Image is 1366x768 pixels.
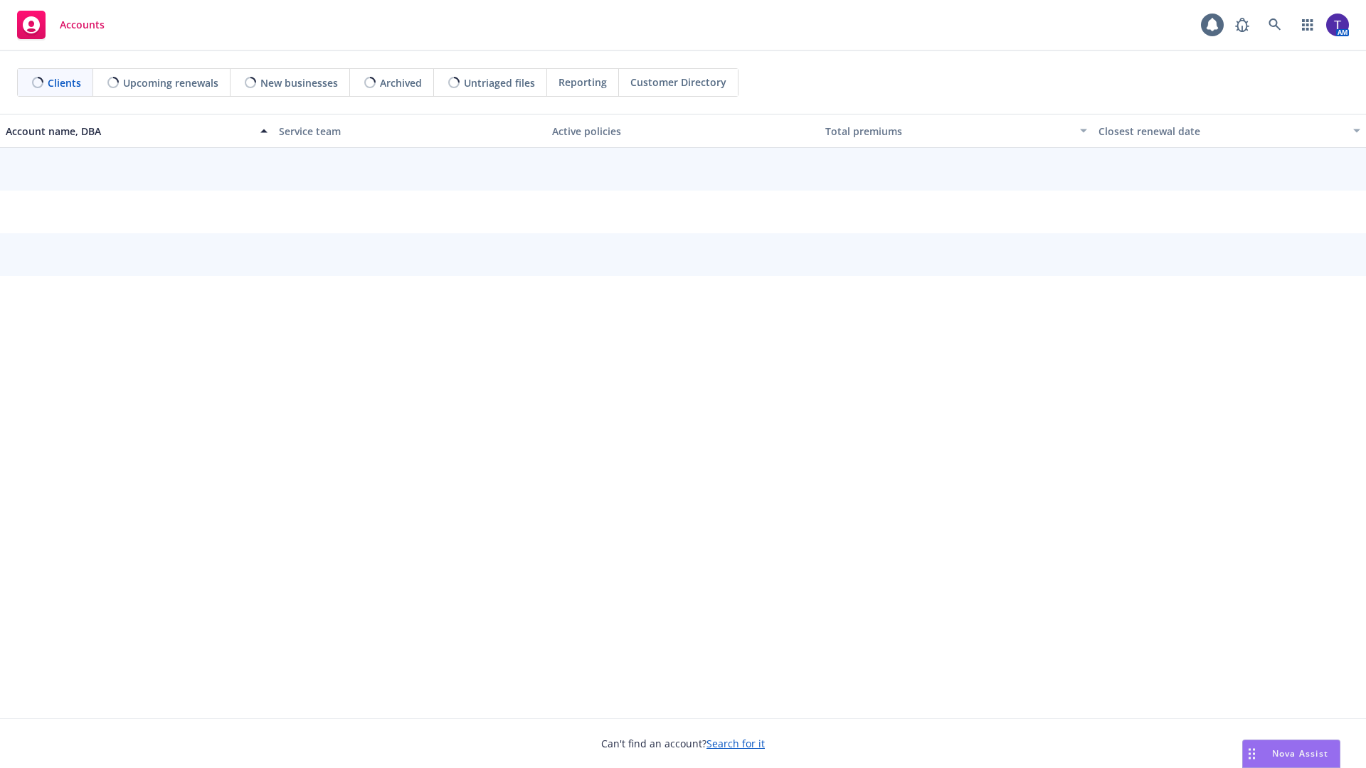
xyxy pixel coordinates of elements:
div: Drag to move [1243,740,1261,767]
span: Can't find an account? [601,736,765,751]
button: Total premiums [820,114,1093,148]
span: Untriaged files [464,75,535,90]
span: Upcoming renewals [123,75,218,90]
div: Total premiums [825,124,1071,139]
button: Closest renewal date [1093,114,1366,148]
span: Clients [48,75,81,90]
span: Customer Directory [630,75,726,90]
span: New businesses [260,75,338,90]
div: Service team [279,124,541,139]
span: Accounts [60,19,105,31]
img: photo [1326,14,1349,36]
span: Reporting [558,75,607,90]
a: Search for it [706,737,765,750]
span: Archived [380,75,422,90]
a: Report a Bug [1228,11,1256,39]
button: Active policies [546,114,820,148]
div: Account name, DBA [6,124,252,139]
span: Nova Assist [1272,747,1328,759]
a: Accounts [11,5,110,45]
div: Closest renewal date [1098,124,1345,139]
button: Service team [273,114,546,148]
a: Switch app [1293,11,1322,39]
button: Nova Assist [1242,740,1340,768]
a: Search [1261,11,1289,39]
div: Active policies [552,124,814,139]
